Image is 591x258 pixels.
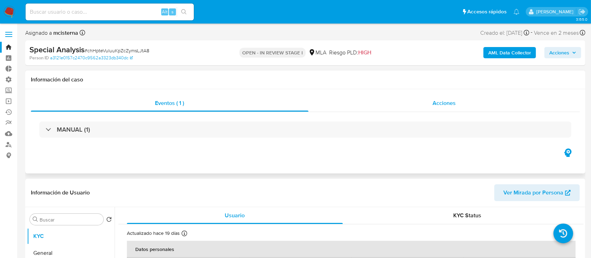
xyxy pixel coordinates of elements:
input: Buscar [40,217,101,223]
input: Buscar usuario o caso... [26,7,194,16]
a: Notificaciones [514,9,519,15]
span: Eventos ( 1 ) [155,99,184,107]
span: KYC Status [453,211,481,219]
b: Special Analysis [29,44,84,55]
b: Person ID [29,55,49,61]
span: Riesgo PLD: [329,49,371,57]
a: a3121e0157c2470c9562a3323db340dc [50,55,133,61]
span: Alt [162,8,168,15]
span: # chHpteVuluuKpZcZymsLJtA8 [84,47,149,54]
button: Ver Mirada por Persona [494,184,580,201]
button: search-icon [177,7,191,17]
p: OPEN - IN REVIEW STAGE I [239,48,306,58]
span: Asignado a [25,29,78,37]
span: Acciones [433,99,456,107]
span: Acciones [549,47,569,58]
span: Ver Mirada por Persona [503,184,563,201]
b: mcisterna [52,29,78,37]
p: ezequiel.castrillon@mercadolibre.com [536,8,576,15]
div: MANUAL (1) [39,121,571,138]
span: Accesos rápidos [467,8,507,15]
h1: Información de Usuario [31,189,90,196]
h3: MANUAL (1) [57,126,90,133]
b: AML Data Collector [488,47,531,58]
span: Vence en 2 meses [534,29,579,37]
button: KYC [27,228,115,245]
h1: Información del caso [31,76,580,83]
button: AML Data Collector [483,47,536,58]
span: HIGH [358,48,371,57]
p: Actualizado hace 19 días [127,230,180,237]
span: - [531,28,532,38]
button: Acciones [544,47,581,58]
button: Buscar [33,217,38,222]
div: MLA [308,49,326,57]
div: Creado el: [DATE] [480,28,529,38]
button: Volver al orden por defecto [106,217,112,224]
span: Usuario [225,211,245,219]
span: s [171,8,174,15]
a: Salir [578,8,586,15]
th: Datos personales [127,241,576,258]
